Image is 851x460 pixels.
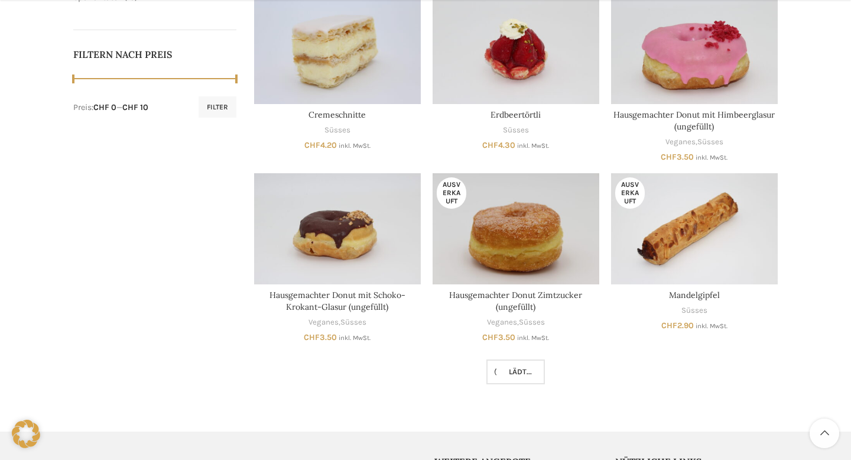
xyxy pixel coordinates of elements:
[199,96,236,118] button: Filter
[669,290,720,300] a: Mandelgipfel
[433,173,599,284] a: Hausgemachter Donut Zimtzucker (ungefüllt)
[339,142,371,150] small: inkl. MwSt.
[73,48,236,61] h5: Filtern nach Preis
[254,173,421,284] a: Hausgemachter Donut mit Schoko-Krokant-Glasur (ungefüllt)
[696,322,727,330] small: inkl. MwSt.
[661,152,677,162] span: CHF
[491,109,541,120] a: Erdbeertörtli
[482,332,498,342] span: CHF
[665,137,696,148] a: Veganes
[681,305,707,316] a: Süsses
[304,332,320,342] span: CHF
[339,334,371,342] small: inkl. MwSt.
[517,334,549,342] small: inkl. MwSt.
[73,102,148,114] div: Preis: —
[696,154,727,161] small: inkl. MwSt.
[304,140,337,150] bdi: 4.20
[482,332,515,342] bdi: 3.50
[661,320,677,331] span: CHF
[122,102,148,112] span: CHF 10
[482,140,515,150] bdi: 4.30
[437,177,466,209] span: Ausverkauft
[519,317,545,328] a: Süsses
[697,137,723,148] a: Süsses
[254,317,421,328] div: ,
[324,125,350,136] a: Süsses
[810,419,839,448] a: Scroll to top button
[611,137,778,148] div: ,
[93,102,116,112] span: CHF 0
[611,173,778,284] a: Mandelgipfel
[613,109,775,132] a: Hausgemachter Donut mit Himbeerglasur (ungefüllt)
[433,317,599,328] div: ,
[304,140,320,150] span: CHF
[499,367,532,377] span: Lädt...
[308,109,366,120] a: Cremeschnitte
[482,140,498,150] span: CHF
[661,320,694,331] bdi: 2.90
[503,125,529,136] a: Süsses
[304,332,337,342] bdi: 3.50
[661,152,694,162] bdi: 3.50
[269,290,405,312] a: Hausgemachter Donut mit Schoko-Krokant-Glasur (ungefüllt)
[340,317,366,328] a: Süsses
[615,177,645,209] span: Ausverkauft
[487,317,517,328] a: Veganes
[517,142,549,150] small: inkl. MwSt.
[308,317,339,328] a: Veganes
[449,290,582,312] a: Hausgemachter Donut Zimtzucker (ungefüllt)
